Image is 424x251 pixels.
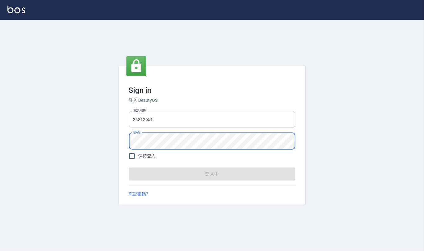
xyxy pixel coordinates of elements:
span: 保持登入 [139,153,156,159]
a: 忘記密碼? [129,191,148,197]
label: 密碼 [133,130,140,135]
img: Logo [7,6,25,13]
h6: 登入 BeautyOS [129,97,295,104]
h3: Sign in [129,86,295,95]
label: 電話號碼 [133,108,146,113]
